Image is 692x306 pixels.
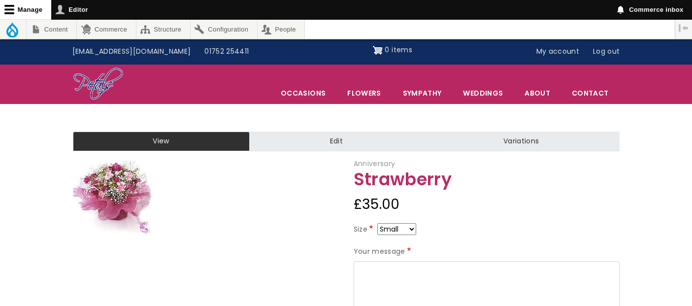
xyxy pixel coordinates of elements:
[354,170,620,189] h1: Strawberry
[385,45,412,55] span: 0 items
[373,42,383,58] img: Shopping cart
[354,224,375,236] label: Size
[258,20,305,39] a: People
[393,83,452,103] a: Sympathy
[354,246,413,258] label: Your message
[354,193,620,216] div: £35.00
[250,132,423,151] a: Edit
[73,132,250,151] a: View
[66,42,198,61] a: [EMAIL_ADDRESS][DOMAIN_NAME]
[453,83,513,103] span: Weddings
[73,160,152,234] img: Strawberry
[675,20,692,36] button: Vertical orientation
[136,20,190,39] a: Structure
[373,42,412,58] a: Shopping cart 0 items
[561,83,619,103] a: Contact
[270,83,336,103] span: Occasions
[529,42,587,61] a: My account
[586,42,626,61] a: Log out
[77,20,135,39] a: Commerce
[73,67,124,102] img: Home
[66,132,627,151] nav: Tabs
[337,83,391,103] a: Flowers
[514,83,560,103] a: About
[27,20,76,39] a: Content
[198,42,256,61] a: 01752 254411
[423,132,619,151] a: Variations
[191,20,257,39] a: Configuration
[354,159,395,169] span: Anniversary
